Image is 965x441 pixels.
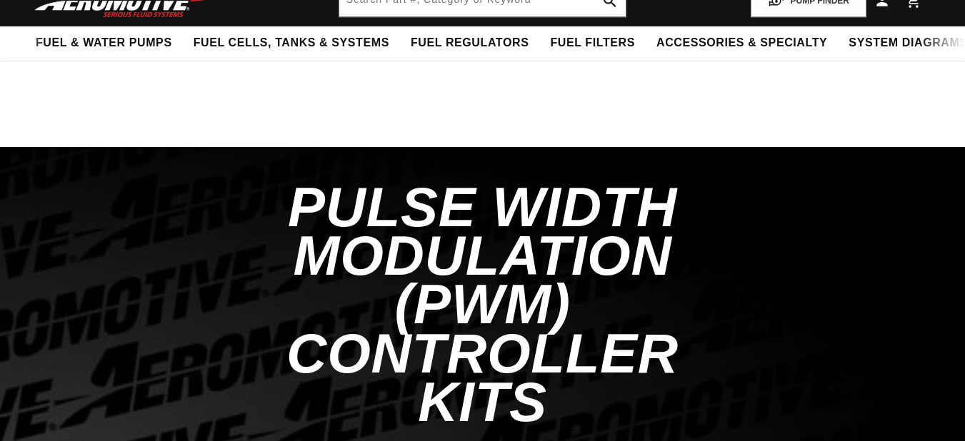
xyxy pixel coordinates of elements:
[539,26,646,60] summary: Fuel Filters
[400,26,539,60] summary: Fuel Regulators
[646,26,838,60] summary: Accessories & Specialty
[411,36,529,51] span: Fuel Regulators
[286,176,679,433] span: Pulse Width Modulation (PWM) Controller Kits
[194,36,389,51] span: Fuel Cells, Tanks & Systems
[25,26,183,60] summary: Fuel & Water Pumps
[183,26,400,60] summary: Fuel Cells, Tanks & Systems
[36,36,172,51] span: Fuel & Water Pumps
[550,36,635,51] span: Fuel Filters
[656,36,827,51] span: Accessories & Specialty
